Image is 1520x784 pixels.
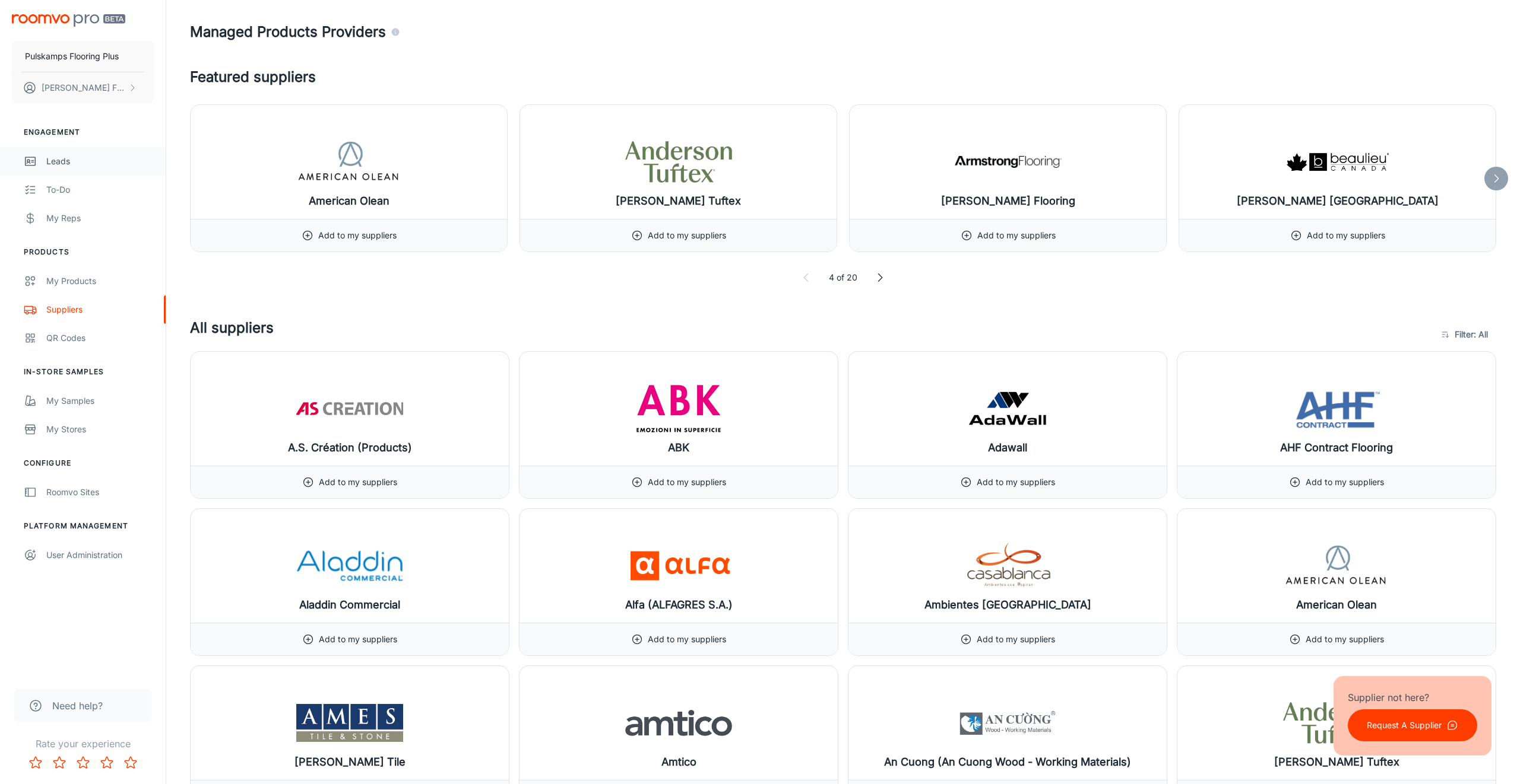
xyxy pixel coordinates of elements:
[46,183,154,196] div: To-do
[941,193,1075,209] h6: [PERSON_NAME] Flooring
[1306,633,1384,646] p: Add to my suppliers
[190,21,1496,43] h4: Managed Products Providers
[46,423,154,436] div: My Stores
[977,476,1055,489] p: Add to my suppliers
[1274,754,1399,770] h6: [PERSON_NAME] Tuftex
[625,385,732,432] img: ABK
[648,633,726,646] p: Add to my suppliers
[988,439,1027,456] h6: Adawall
[661,754,696,770] h6: Amtico
[625,542,732,589] img: Alfa (ALFAGRES S.A.)
[296,138,403,186] img: American Olean
[119,751,142,775] button: Rate 5 star
[391,21,400,43] div: Agencies and suppliers who work with us to automatically identify the specific products you carry
[648,476,726,489] p: Add to my suppliers
[954,699,1061,747] img: An Cuong (An Cuong Wood - Working Materials)
[977,229,1056,242] p: Add to my suppliers
[668,439,689,456] h6: ABK
[296,542,403,589] img: Aladdin Commercial
[1348,690,1477,705] p: Supplier not here?
[829,271,857,284] p: 4 of 20
[1283,699,1390,747] img: Anderson Tuftex
[9,737,156,751] p: Rate your experience
[46,212,154,225] div: My Reps
[1348,709,1477,741] button: Request A Supplier
[625,138,732,186] img: Anderson Tuftex
[625,597,733,613] h6: Alfa (ALFAGRES S.A.)
[616,193,741,209] h6: [PERSON_NAME] Tuftex
[1455,327,1488,342] span: Filter
[46,486,154,499] div: Roomvo Sites
[318,229,397,242] p: Add to my suppliers
[1296,597,1377,613] h6: American Olean
[625,699,732,747] img: Amtico
[25,50,119,63] p: Pulskamps Flooring Plus
[12,41,154,72] button: Pulskamps Flooring Plus
[319,476,397,489] p: Add to my suppliers
[190,317,1434,351] h4: All suppliers
[46,303,154,316] div: Suppliers
[24,751,47,775] button: Rate 1 star
[1283,385,1390,432] img: AHF Contract Flooring
[46,394,154,407] div: My Samples
[1474,327,1488,342] span: : All
[12,14,125,27] img: Roomvo PRO Beta
[648,229,726,242] p: Add to my suppliers
[46,155,154,168] div: Leads
[1307,229,1385,242] p: Add to my suppliers
[299,597,400,613] h6: Aladdin Commercial
[296,385,403,432] img: A.S. Création (Products)
[309,193,389,209] h6: American Olean
[296,699,403,747] img: Ames Tile
[46,275,154,288] div: My Products
[294,754,406,770] h6: [PERSON_NAME] Tile
[190,66,1496,88] h4: Featured suppliers
[1306,476,1384,489] p: Add to my suppliers
[924,597,1091,613] h6: Ambientes [GEOGRAPHIC_DATA]
[954,542,1061,589] img: Ambientes Casablanca
[95,751,119,775] button: Rate 4 star
[288,439,412,456] h6: A.S. Création (Products)
[47,751,71,775] button: Rate 2 star
[1284,138,1391,186] img: Beaulieu Canada
[46,549,154,562] div: User Administration
[52,699,103,713] span: Need help?
[977,633,1055,646] p: Add to my suppliers
[954,385,1061,432] img: Adawall
[884,754,1131,770] h6: An Cuong (An Cuong Wood - Working Materials)
[46,332,154,345] div: QR Codes
[71,751,95,775] button: Rate 3 star
[319,633,397,646] p: Add to my suppliers
[1280,439,1393,456] h6: AHF Contract Flooring
[1283,542,1390,589] img: American Olean
[1237,193,1439,209] h6: [PERSON_NAME] [GEOGRAPHIC_DATA]
[12,72,154,103] button: [PERSON_NAME] Fayette
[955,138,1062,186] img: Armstrong Flooring
[1367,719,1442,732] p: Request A Supplier
[42,81,125,94] p: [PERSON_NAME] Fayette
